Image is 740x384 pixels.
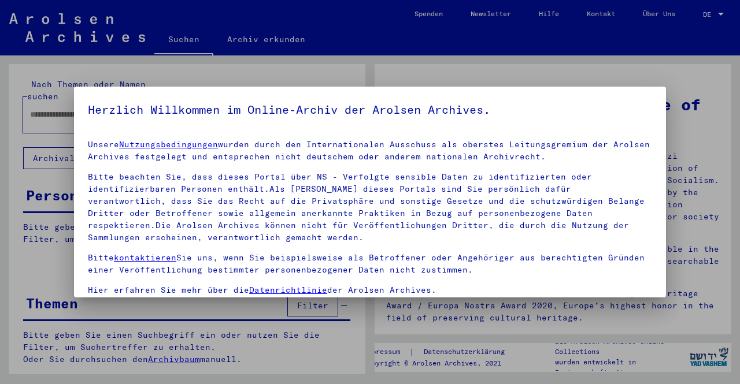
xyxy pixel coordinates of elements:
[88,139,652,163] p: Unsere wurden durch den Internationalen Ausschuss als oberstes Leitungsgremium der Arolsen Archiv...
[88,100,652,119] h5: Herzlich Willkommen im Online-Archiv der Arolsen Archives.
[88,252,652,276] p: Bitte Sie uns, wenn Sie beispielsweise als Betroffener oder Angehöriger aus berechtigten Gründen ...
[249,285,327,295] a: Datenrichtlinie
[119,139,218,150] a: Nutzungsbedingungen
[88,171,652,244] p: Bitte beachten Sie, dass dieses Portal über NS - Verfolgte sensible Daten zu identifizierten oder...
[88,284,652,296] p: Hier erfahren Sie mehr über die der Arolsen Archives.
[114,252,176,263] a: kontaktieren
